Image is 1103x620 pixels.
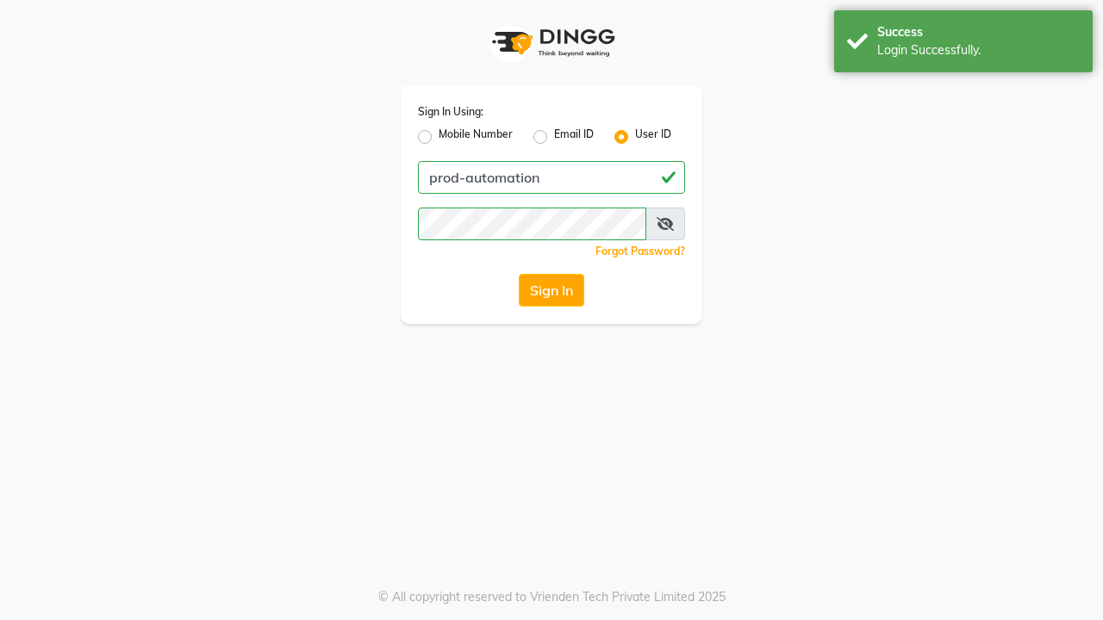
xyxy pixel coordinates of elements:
[554,127,594,147] label: Email ID
[877,41,1080,59] div: Login Successfully.
[635,127,671,147] label: User ID
[439,127,513,147] label: Mobile Number
[877,23,1080,41] div: Success
[418,161,685,194] input: Username
[418,208,646,240] input: Username
[595,245,685,257] a: Forgot Password?
[418,104,483,120] label: Sign In Using:
[483,17,620,68] img: logo1.svg
[519,274,584,307] button: Sign In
